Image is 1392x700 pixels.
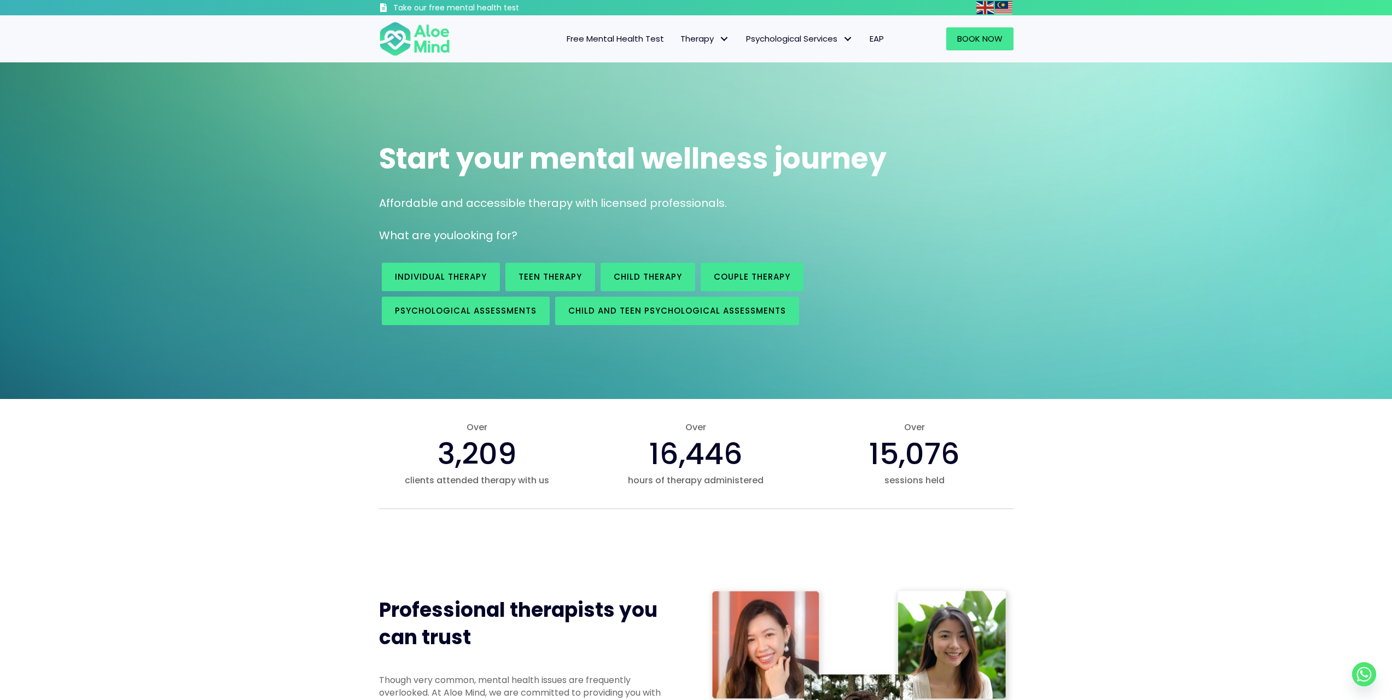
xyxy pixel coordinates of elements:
[870,33,884,44] span: EAP
[946,27,1014,50] a: Book Now
[505,263,595,291] a: Teen Therapy
[680,33,730,44] span: Therapy
[869,433,960,475] span: 15,076
[379,474,576,487] span: clients attended therapy with us
[555,297,799,325] a: Child and Teen Psychological assessments
[672,27,738,50] a: TherapyTherapy: submenu
[382,263,500,291] a: Individual therapy
[568,305,786,316] span: Child and Teen Psychological assessments
[519,271,582,282] span: Teen Therapy
[861,27,892,50] a: EAP
[714,271,790,282] span: Couple therapy
[379,138,887,178] span: Start your mental wellness journey
[746,33,853,44] span: Psychological Services
[464,27,892,50] nav: Menu
[597,474,794,487] span: hours of therapy administered
[601,263,695,291] a: Child Therapy
[614,271,682,282] span: Child Therapy
[995,1,1012,14] img: ms
[395,271,487,282] span: Individual therapy
[379,21,450,57] img: Aloe mind Logo
[382,297,550,325] a: Psychological assessments
[379,596,657,651] span: Professional therapists you can trust
[816,421,1013,433] span: Over
[393,3,578,14] h3: Take our free mental health test
[995,1,1014,14] a: Malay
[395,305,537,316] span: Psychological assessments
[438,433,517,475] span: 3,209
[816,474,1013,487] span: sessions held
[957,33,1003,44] span: Book Now
[717,31,732,47] span: Therapy: submenu
[567,33,664,44] span: Free Mental Health Test
[558,27,672,50] a: Free Mental Health Test
[701,263,803,291] a: Couple therapy
[976,1,994,14] img: en
[1352,662,1376,686] a: Whatsapp
[738,27,861,50] a: Psychological ServicesPsychological Services: submenu
[453,228,517,243] span: looking for?
[379,421,576,433] span: Over
[976,1,995,14] a: English
[379,3,578,15] a: Take our free mental health test
[597,421,794,433] span: Over
[379,228,453,243] span: What are you
[649,433,743,475] span: 16,446
[840,31,856,47] span: Psychological Services: submenu
[379,195,1014,211] p: Affordable and accessible therapy with licensed professionals.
